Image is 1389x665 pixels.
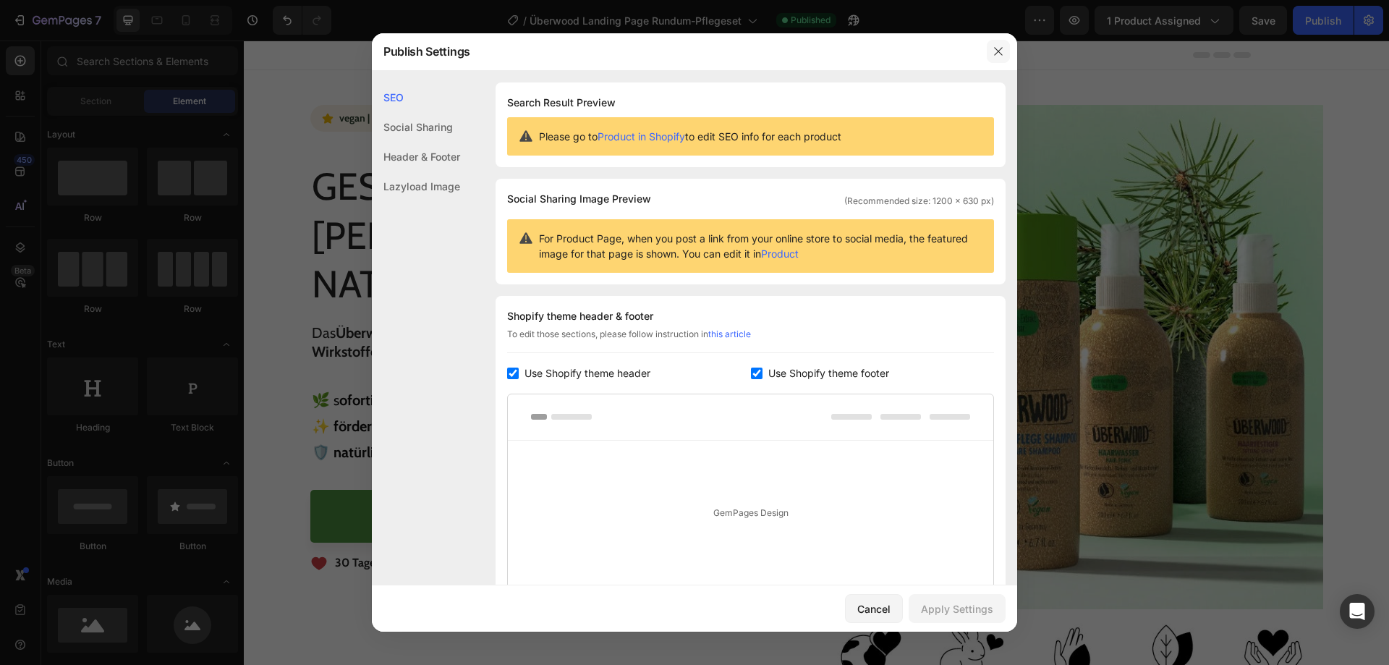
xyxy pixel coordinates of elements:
[1340,594,1375,629] div: Open Intercom Messenger
[68,284,436,320] strong: 80+ natürlichen Wirkstoffen
[845,594,903,623] button: Cancel
[68,377,255,394] strong: ✨ fördert das Haarwachstum
[507,328,994,353] div: To edit those sections, please follow instruction in
[372,82,460,112] div: SEO
[95,351,276,368] strong: ofortige Kopfhautberuhigung
[507,308,994,325] div: Shopify theme header & footer
[372,33,980,70] div: Publish Settings
[584,64,1079,569] img: gempages_489616104029684530-28dfe244-93db-43aa-93c0-31075345735f.jpg
[539,231,982,261] span: For Product Page, when you post a link from your online store to social media, the featured image...
[202,302,319,320] strong: Kopfhautprobleme
[598,130,685,143] a: Product in Shopify
[508,441,993,586] div: GemPages Design
[507,94,994,111] h1: Search Result Preview
[524,365,650,382] span: Use Shopify theme header
[372,142,460,171] div: Header & Footer
[372,171,460,201] div: Lazyload Image
[189,467,405,485] p: JETZT HAARe natürlich pflegen
[68,283,526,321] p: Das mit bekämpft und
[68,403,334,420] strong: 🛡️ natürlicher Schutz für Kopfhaut & Haar
[761,247,799,260] a: Product
[844,195,994,208] span: (Recommended size: 1200 x 630 px)
[539,129,841,144] span: Please go to to edit SEO info for each product
[92,284,316,301] strong: Überwood Nature's Hair Revival Set
[372,112,460,142] div: Social Sharing
[67,120,527,270] h1: GESUNDES HAAR UND [PERSON_NAME] MIT NATÜRLICHER PFLEGE
[342,302,512,320] strong: repariert geschädigtes Haar
[921,601,993,617] div: Apply Settings
[708,329,751,339] a: this article
[68,347,526,373] p: 🌿 s
[768,365,889,382] span: Use Shopify theme footer
[507,190,651,208] span: Social Sharing Image Preview
[909,594,1006,623] button: Apply Settings
[91,515,244,529] strong: 30 Tage Geld-zurück-Garantie
[67,449,527,502] a: JETZT HAARe natürlich pflegen
[95,70,340,85] span: vegan | 100% natürlich | Made in [GEOGRAPHIC_DATA]
[857,601,891,617] div: Cancel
